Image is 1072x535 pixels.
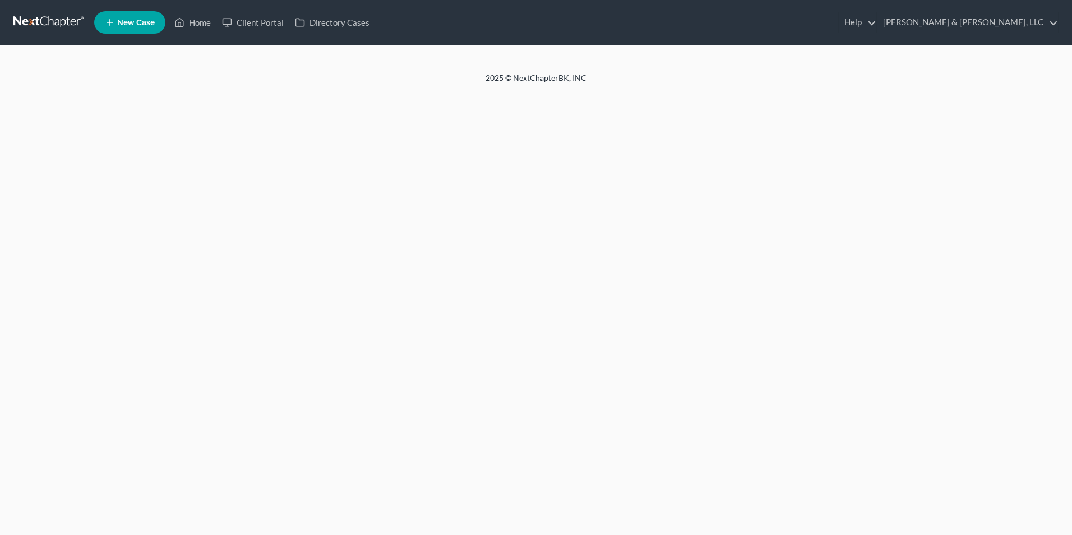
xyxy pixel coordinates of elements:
a: Home [169,12,216,33]
div: 2025 © NextChapterBK, INC [216,72,856,93]
a: [PERSON_NAME] & [PERSON_NAME], LLC [877,12,1058,33]
new-legal-case-button: New Case [94,11,165,34]
a: Directory Cases [289,12,375,33]
a: Client Portal [216,12,289,33]
a: Help [839,12,876,33]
